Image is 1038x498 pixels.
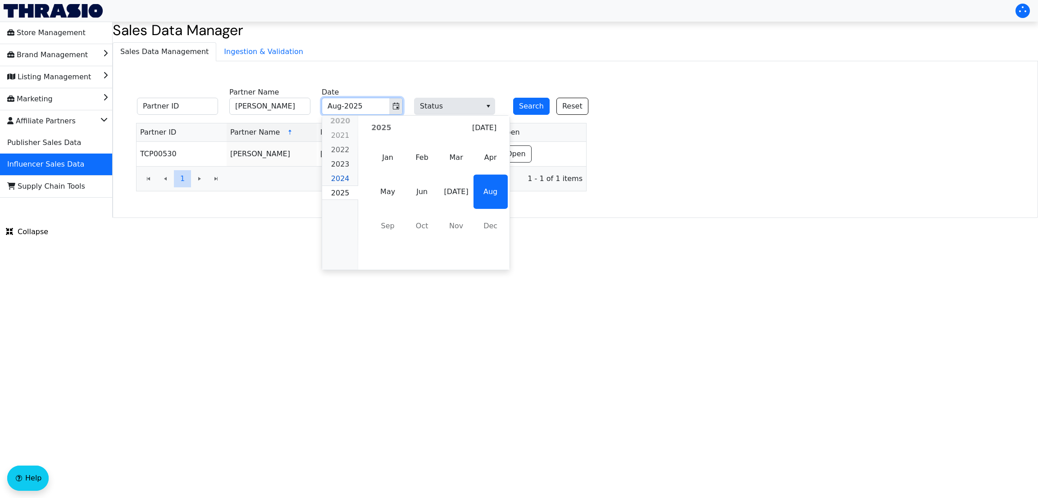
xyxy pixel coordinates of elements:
td: 2025 Mar [439,140,473,175]
span: Sales Data Management [113,43,216,61]
button: Page 1 [174,170,191,187]
th: 2025 [371,123,508,140]
span: Store Management [7,26,86,40]
span: Ingestion & Validation [217,43,310,61]
input: Aug-2025 [322,98,389,114]
span: Listing Management [7,70,91,84]
span: Jun [405,175,439,209]
span: Partner ID [140,127,176,138]
span: Affiliate Partners [7,114,76,128]
span: [DATE] [472,122,496,133]
span: Marketing [7,92,53,106]
td: [DATE] [317,142,407,166]
span: Open [506,149,526,159]
span: Publisher Sales Data [7,136,81,150]
span: Mar [439,140,473,175]
span: Feb [405,140,439,175]
div: Page 1 of 1 [137,166,586,191]
span: 2025 [331,189,350,197]
span: 2022 [331,145,350,154]
span: [DATE] [439,175,473,209]
td: TCP00530 [137,142,227,166]
td: 2025 Feb [405,140,439,175]
span: Help [25,473,41,484]
span: Brand Management [7,48,88,62]
td: 2025 May [371,175,405,209]
span: Influencer Sales Data [7,157,84,172]
span: Status [414,98,495,115]
span: Jan [371,140,405,175]
button: Open [501,145,532,163]
td: 2025 Jun [405,175,439,209]
span: Collapse [6,226,48,237]
label: Date [322,87,339,98]
td: 2025 Jul [439,175,473,209]
button: Reset [556,98,588,115]
img: Thrasio Logo [4,4,103,18]
h2: Sales Data Manager [113,22,1038,39]
span: Aug [473,175,508,209]
span: Invoice Date [320,127,366,138]
span: 1 [180,173,185,184]
label: Partner Name [229,87,279,98]
span: Open [501,127,520,138]
button: Search [513,98,550,115]
span: 2021 [331,131,350,140]
button: [DATE] [466,119,502,136]
td: 2025 Jan [371,140,405,175]
td: 2025 Aug [473,175,508,209]
span: 2023 [331,160,350,168]
span: Apr [473,140,508,175]
button: Toggle calendar [389,98,402,114]
span: 2020 [330,117,351,125]
span: 2024 [331,174,350,183]
button: select [482,98,495,114]
td: 2025 Apr [473,140,508,175]
span: May [371,175,405,209]
td: [PERSON_NAME] [227,142,317,166]
span: Partner Name [230,127,280,138]
span: 1 - 1 of 1 items [232,173,583,184]
span: Supply Chain Tools [7,179,85,194]
button: Help floatingactionbutton [7,466,49,491]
